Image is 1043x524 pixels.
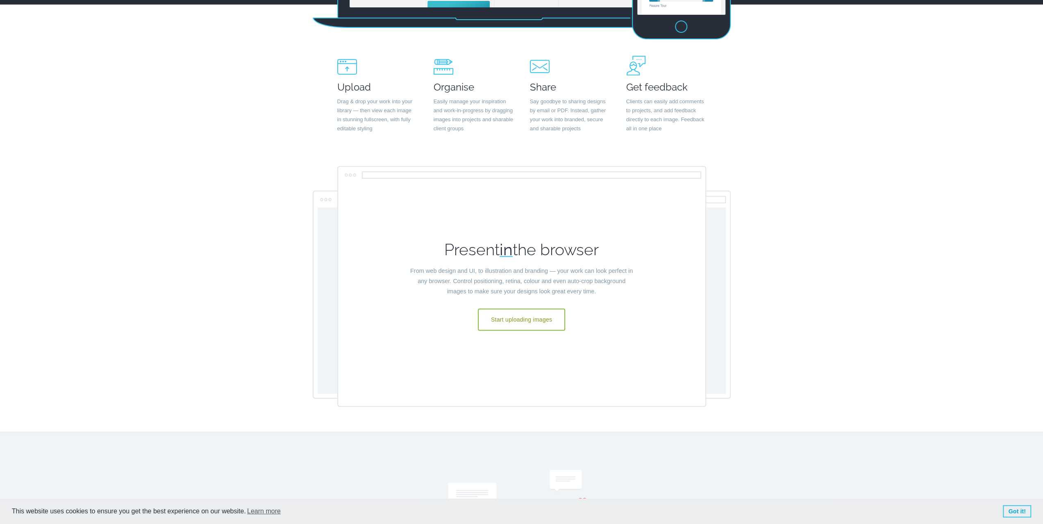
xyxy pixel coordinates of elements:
[1003,505,1031,517] a: dismiss cookie message
[500,242,513,258] strong: in
[530,41,610,92] h2: Share
[478,309,565,331] a: Start uploading images
[626,41,706,92] h2: Get feedback
[246,507,282,516] a: learn more about cookies
[434,41,514,92] h2: Organise
[12,506,996,516] span: This website uses cookies to ensure you get the best experience on our website.
[409,242,634,258] h3: Present the browser
[409,266,634,296] p: From web design and UI, to illustration and branding — your work can look perfect in any browser....
[337,41,417,92] h2: Upload
[427,1,490,36] img: Photography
